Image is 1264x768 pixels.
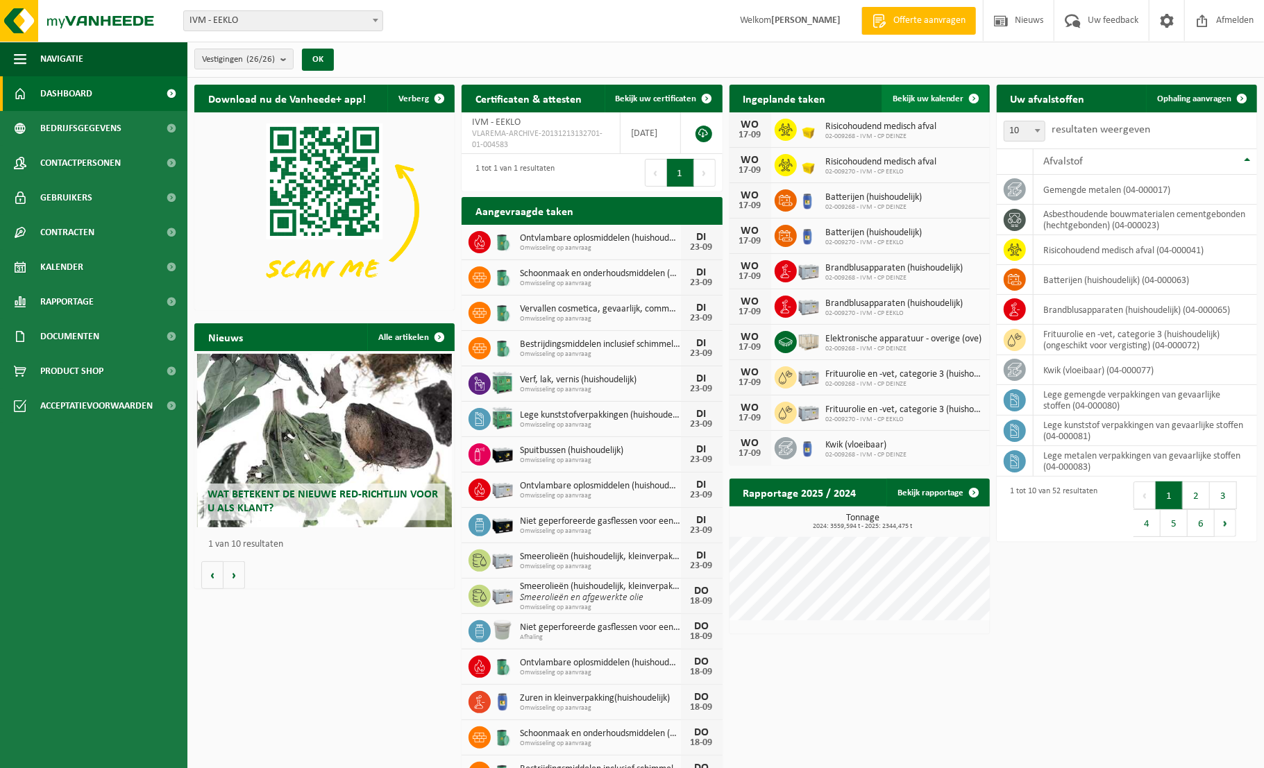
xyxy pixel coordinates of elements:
[826,239,922,247] span: 02-009270 - IVM - CP EEKLO
[520,315,680,323] span: Omwisseling op aanvraag
[202,49,275,70] span: Vestigingen
[520,304,680,315] span: Vervallen cosmetica, gevaarlijk, commerciele verpakking (huishoudelijk)
[826,334,982,345] span: Elektronische apparatuur - overige (ove)
[797,364,820,388] img: PB-LB-0680-HPE-GY-11
[520,552,680,563] span: Smeerolieën (huishoudelijk, kleinverpakking)
[736,166,764,176] div: 17-09
[826,192,922,203] span: Batterijen (huishoudelijk)
[491,618,514,642] img: LP-BU-0010-WE-CU
[688,314,716,323] div: 23-09
[736,237,764,246] div: 17-09
[520,604,680,612] span: Omwisseling op aanvraag
[520,233,680,244] span: Ontvlambare oplosmiddelen (huishoudelijk)
[520,410,680,421] span: Lege kunststofverpakkingen (huishoudelijk)
[520,244,680,253] span: Omwisseling op aanvraag
[469,157,555,188] div: 1 tot 1 van 1 resultaten
[1034,295,1257,325] td: brandblusapparaten (huishoudelijk) (04-000065)
[520,375,680,386] span: Verf, lak, vernis (huishoudelijk)
[1188,509,1215,537] button: 6
[40,250,83,284] span: Kalender
[201,561,224,589] button: Vorige
[688,703,716,712] div: 18-09
[1004,121,1045,142] span: 10
[645,159,667,187] button: Previous
[387,85,453,112] button: Verberg
[688,656,716,667] div: DO
[736,438,764,449] div: WO
[886,479,988,506] a: Bekijk rapportage
[40,42,83,76] span: Navigatie
[826,380,983,389] span: 02-009268 - IVM - CP DEINZE
[826,168,937,176] span: 02-009270 - IVM - CP EEKLO
[194,85,380,112] h2: Download nu de Vanheede+ app!
[520,658,680,669] span: Ontvlambare oplosmiddelen (huishoudelijk)
[736,449,764,459] div: 17-09
[1004,480,1098,538] div: 1 tot 10 van 52 resultaten
[667,159,694,187] button: 1
[694,159,716,187] button: Next
[1034,175,1257,205] td: gemengde metalen (04-000017)
[797,400,820,423] img: PB-LB-0680-HPE-GY-11
[736,130,764,140] div: 17-09
[520,704,680,712] span: Omwisseling op aanvraag
[736,225,764,237] div: WO
[736,413,764,423] div: 17-09
[736,367,764,378] div: WO
[208,489,438,513] span: Wat betekent de nieuwe RED-richtlijn voor u als klant?
[826,369,983,380] span: Frituurolie en -vet, categorie 3 (huishoudelijk) (ongeschikt voor vergisting)
[520,693,680,704] span: Zuren in kleinverpakking(huishoudelijk)
[520,268,680,280] span: Schoonmaak en onderhoudsmiddelen (huishoudelijk)
[688,621,716,632] div: DO
[736,190,764,201] div: WO
[367,323,453,351] a: Alle artikelen
[1183,481,1210,509] button: 2
[826,133,937,141] span: 02-009268 - IVM - CP DEINZE
[861,7,976,35] a: Offerte aanvragen
[826,440,907,451] span: Kwik (vloeibaar)
[491,689,514,712] img: PB-OT-0120-HPE-00-02
[736,402,764,413] div: WO
[491,370,514,395] img: PB-HB-1400-HPE-GN-11
[688,586,716,597] div: DO
[997,85,1099,112] h2: Uw afvalstoffen
[491,441,514,465] img: PB-LB-0680-HPE-BK-11
[1134,481,1156,509] button: Previous
[797,258,820,282] img: PB-LB-0680-HPE-GY-11
[1034,325,1257,355] td: frituurolie en -vet, categorie 3 (huishoudelijk) (ongeschikt voor vergisting) (04-000072)
[1034,446,1257,477] td: lege metalen verpakkingen van gevaarlijke stoffen (04-000083)
[736,272,764,282] div: 17-09
[208,540,448,549] p: 1 van 10 resultaten
[1034,265,1257,295] td: batterijen (huishoudelijk) (04-000063)
[520,622,680,633] span: Niet geperforeerde gasflessen voor eenmalig gebruik (huishoudelijk) - aanstekers
[736,343,764,352] div: 17-09
[1034,205,1257,235] td: asbesthoudende bouwmaterialen cementgebonden (hechtgebonden) (04-000023)
[826,121,937,133] span: Risicohoudend medisch afval
[688,692,716,703] div: DO
[736,513,990,530] h3: Tonnage
[194,323,257,350] h2: Nieuws
[616,94,697,103] span: Bekijk uw certificaten
[398,94,429,103] span: Verberg
[224,561,245,589] button: Volgende
[688,727,716,738] div: DO
[688,444,716,455] div: DI
[520,633,680,642] span: Afhaling
[730,85,840,112] h2: Ingeplande taken
[736,119,764,130] div: WO
[520,456,680,465] span: Omwisseling op aanvraag
[1146,85,1256,112] a: Ophaling aanvragen
[520,421,680,429] span: Omwisseling op aanvraag
[826,404,983,416] span: Frituurolie en -vet, categorie 3 (huishoudelijk) (ongeschikt voor vergisting)
[520,516,680,527] span: Niet geperforeerde gasflessen voor eenmalig gebruik (huishoudelijk)
[491,405,514,431] img: PB-HB-1400-HPE-GN-11
[194,49,294,69] button: Vestigingen(26/26)
[184,11,382,31] span: IVM - EEKLO
[520,527,680,536] span: Omwisseling op aanvraag
[197,354,453,527] a: Wat betekent de nieuwe RED-richtlijn voor u als klant?
[893,94,964,103] span: Bekijk uw kalender
[736,296,764,307] div: WO
[797,187,820,211] img: LP-OT-00060-HPE-21
[40,319,99,354] span: Documenten
[491,300,514,323] img: PB-OT-0200-MET-00-02
[520,350,680,359] span: Omwisseling op aanvraag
